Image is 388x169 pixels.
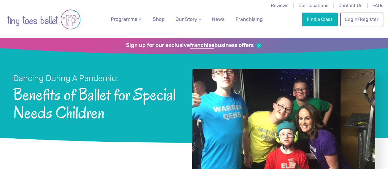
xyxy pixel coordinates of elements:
[209,13,227,25] a: News
[298,3,328,8] a: Our Locations
[233,13,265,25] a: Franchising
[372,3,383,8] a: FAQs
[212,16,225,22] span: News
[13,73,118,83] small: Dancing During A Pandemic:
[173,13,204,25] a: Our Story
[338,3,363,8] a: Contact Us
[108,13,144,25] a: Programme
[302,13,338,26] a: Find a Class
[236,16,263,22] span: Franchising
[13,84,176,121] span: Benefits of Ballet for Special Needs Children
[126,42,262,49] a: Sign up for our exclusivefranchisebusiness offers
[150,13,167,25] a: Shop
[340,13,383,26] a: Login/Register
[111,16,137,22] span: Programme
[175,16,197,22] span: Our Story
[7,4,81,35] img: tiny toes ballet
[271,3,289,8] a: Reviews
[153,16,165,22] span: Shop
[190,42,214,49] strong: franchise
